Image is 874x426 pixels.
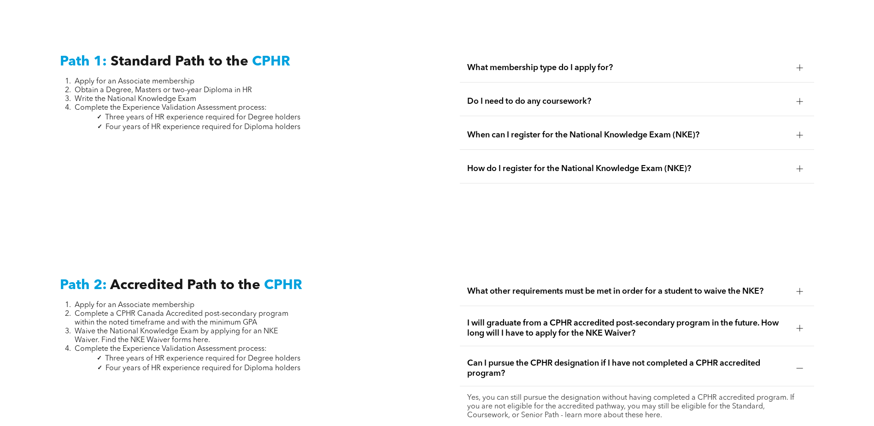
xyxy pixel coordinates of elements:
span: Standard Path to the [111,55,248,69]
span: Complete the Experience Validation Assessment process: [75,104,267,112]
span: I will graduate from a CPHR accredited post-secondary program in the future. How long will I have... [467,318,789,338]
span: What membership type do I apply for? [467,63,789,73]
span: Apply for an Associate membership [75,78,194,85]
span: Complete the Experience Validation Assessment process: [75,345,267,353]
span: Apply for an Associate membership [75,302,194,309]
span: Three years of HR experience required for Degree holders [105,355,300,362]
p: Yes, you can still pursue the designation without having completed a CPHR accredited program. If ... [467,394,807,420]
span: CPHR [252,55,290,69]
span: Waive the National Knowledge Exam by applying for an NKE Waiver. Find the NKE Waiver forms here. [75,328,278,344]
span: Accredited Path to the [110,278,260,292]
span: What other requirements must be met in order for a student to waive the NKE? [467,286,789,296]
span: Path 2: [60,278,107,292]
span: Write the National Knowledge Exam [75,95,196,103]
span: Three years of HR experience required for Degree holders [105,114,300,121]
span: How do I register for the National Knowledge Exam (NKE)? [467,164,789,174]
span: Do I need to do any coursework? [467,96,789,106]
span: When can I register for the National Knowledge Exam (NKE)? [467,130,789,140]
span: Four years of HR experience required for Diploma holders [106,124,300,131]
span: Path 1: [60,55,107,69]
span: Obtain a Degree, Masters or two-year Diploma in HR [75,87,252,94]
span: Can I pursue the CPHR designation if I have not completed a CPHR accredited program? [467,358,789,379]
span: Complete a CPHR Canada Accredited post-secondary program within the noted timeframe and with the ... [75,310,288,326]
span: CPHR [264,278,302,292]
span: Four years of HR experience required for Diploma holders [106,365,300,372]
